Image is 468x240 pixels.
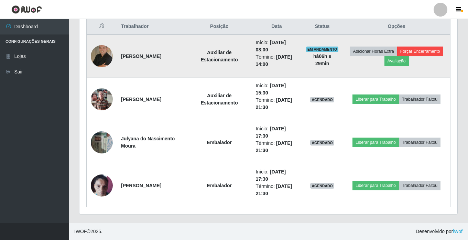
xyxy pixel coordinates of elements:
strong: Julyana do Nascimento Moura [121,136,175,149]
th: Opções [343,19,450,35]
img: 1753363159449.jpeg [91,84,113,114]
time: [DATE] 15:30 [256,83,286,96]
th: Data [252,19,302,35]
li: Término: [256,97,297,111]
th: Trabalhador [117,19,187,35]
li: Término: [256,140,297,154]
strong: [PERSON_NAME] [121,183,161,188]
button: Liberar para Trabalho [352,94,399,104]
li: Término: [256,183,297,197]
button: Trabalhador Faltou [399,138,440,147]
button: Forçar Encerramento [397,47,443,56]
strong: Embalador [207,183,232,188]
time: [DATE] 08:00 [256,40,286,52]
time: [DATE] 17:30 [256,169,286,182]
strong: Auxiliar de Estacionamento [201,50,238,62]
button: Liberar para Trabalho [352,181,399,190]
img: 1679057425949.jpeg [91,45,113,67]
img: 1733770253666.jpeg [91,171,113,200]
li: Início: [256,125,297,140]
li: Início: [256,82,297,97]
span: Desenvolvido por [416,228,462,235]
strong: [PERSON_NAME] [121,53,161,59]
button: Avaliação [384,56,409,66]
li: Término: [256,53,297,68]
strong: Auxiliar de Estacionamento [201,93,238,106]
th: Status [302,19,343,35]
span: AGENDADO [310,97,334,102]
strong: há 06 h e 29 min [313,53,331,66]
li: Início: [256,39,297,53]
time: [DATE] 17:30 [256,126,286,139]
li: Início: [256,168,297,183]
span: IWOF [74,229,87,234]
span: EM ANDAMENTO [306,47,339,52]
span: AGENDADO [310,183,334,189]
th: Posição [187,19,252,35]
strong: [PERSON_NAME] [121,97,161,102]
img: CoreUI Logo [11,5,42,14]
strong: Embalador [207,140,232,145]
span: © 2025 . [74,228,102,235]
span: AGENDADO [310,140,334,146]
a: iWof [453,229,462,234]
button: Liberar para Trabalho [352,138,399,147]
button: Adicionar Horas Extra [350,47,397,56]
button: Trabalhador Faltou [399,181,440,190]
img: 1752452635065.jpeg [91,128,113,157]
button: Trabalhador Faltou [399,94,440,104]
